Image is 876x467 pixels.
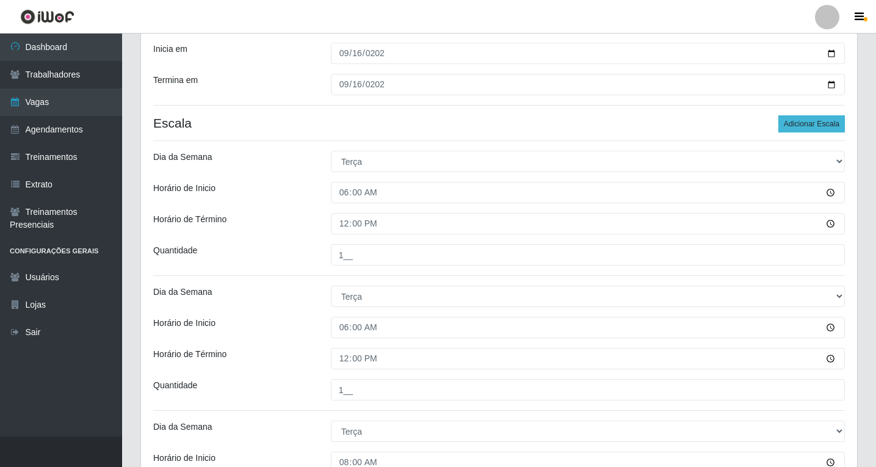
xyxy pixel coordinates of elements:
[331,74,845,95] input: 00/00/0000
[153,317,215,330] label: Horário de Inicio
[153,43,187,56] label: Inicia em
[153,182,215,195] label: Horário de Inicio
[153,244,197,257] label: Quantidade
[153,151,212,164] label: Dia da Semana
[153,379,197,392] label: Quantidade
[778,115,845,132] button: Adicionar Escala
[153,421,212,433] label: Dia da Semana
[153,348,226,361] label: Horário de Término
[331,348,845,369] input: 00:00
[331,244,845,266] input: Informe a quantidade...
[153,74,198,87] label: Termina em
[153,115,845,131] h4: Escala
[331,43,845,64] input: 00/00/0000
[331,213,845,234] input: 00:00
[20,9,74,24] img: CoreUI Logo
[331,317,845,338] input: 00:00
[153,452,215,465] label: Horário de Inicio
[331,182,845,203] input: 00:00
[331,379,845,400] input: Informe a quantidade...
[153,213,226,226] label: Horário de Término
[153,286,212,299] label: Dia da Semana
